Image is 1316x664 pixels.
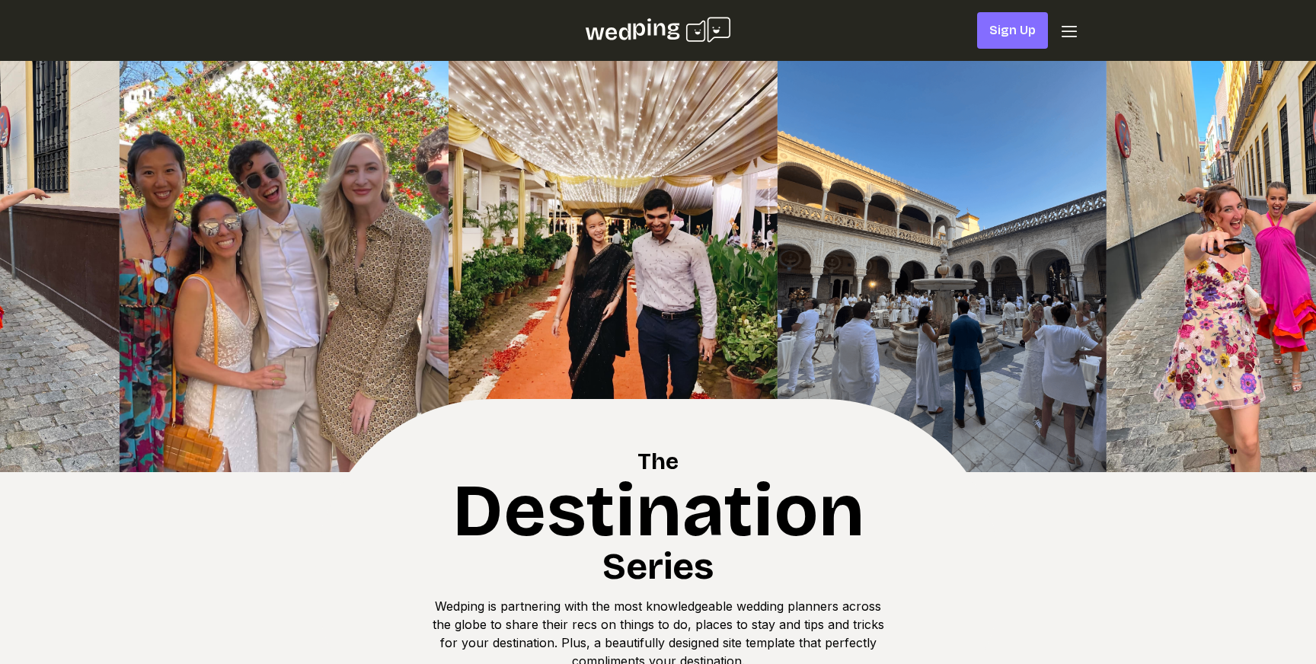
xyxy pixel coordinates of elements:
span: Destination [340,475,976,548]
span: The [340,448,976,475]
button: Sign Up [977,12,1048,49]
img: Couple in Kannur [449,61,778,472]
span: Sign Up [989,21,1036,40]
img: Seville Courtyard [778,61,1107,472]
img: Party in Palo Alto [120,61,449,472]
span: Series [340,548,976,585]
